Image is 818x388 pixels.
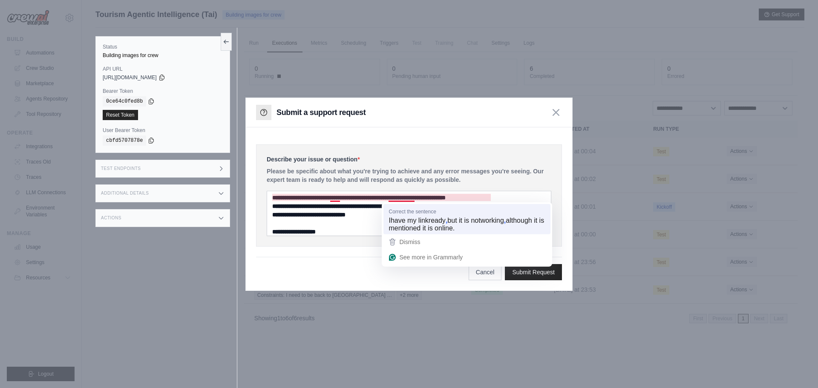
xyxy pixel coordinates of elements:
[103,66,223,72] label: API URL
[103,74,157,81] span: [URL][DOMAIN_NAME]
[267,155,551,164] label: Describe your issue or question
[103,88,223,95] label: Bearer Token
[101,191,149,196] h3: Additional Details
[103,96,146,106] code: 0ce64c0fed8b
[103,43,223,50] label: Status
[267,167,551,184] p: Please be specific about what you're trying to achieve and any error messages you're seeing. Our ...
[505,264,562,280] button: Submit Request
[469,264,502,280] button: Cancel
[267,191,551,236] textarea: To enrich screen reader interactions, please activate Accessibility in Grammarly extension settings
[103,110,138,120] a: Reset Token
[103,135,146,146] code: cbfd5707878e
[277,106,366,118] h3: Submit a support request
[101,216,121,221] h3: Actions
[101,166,141,171] h3: Test Endpoints
[103,127,223,134] label: User Bearer Token
[103,52,223,59] div: Building images for crew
